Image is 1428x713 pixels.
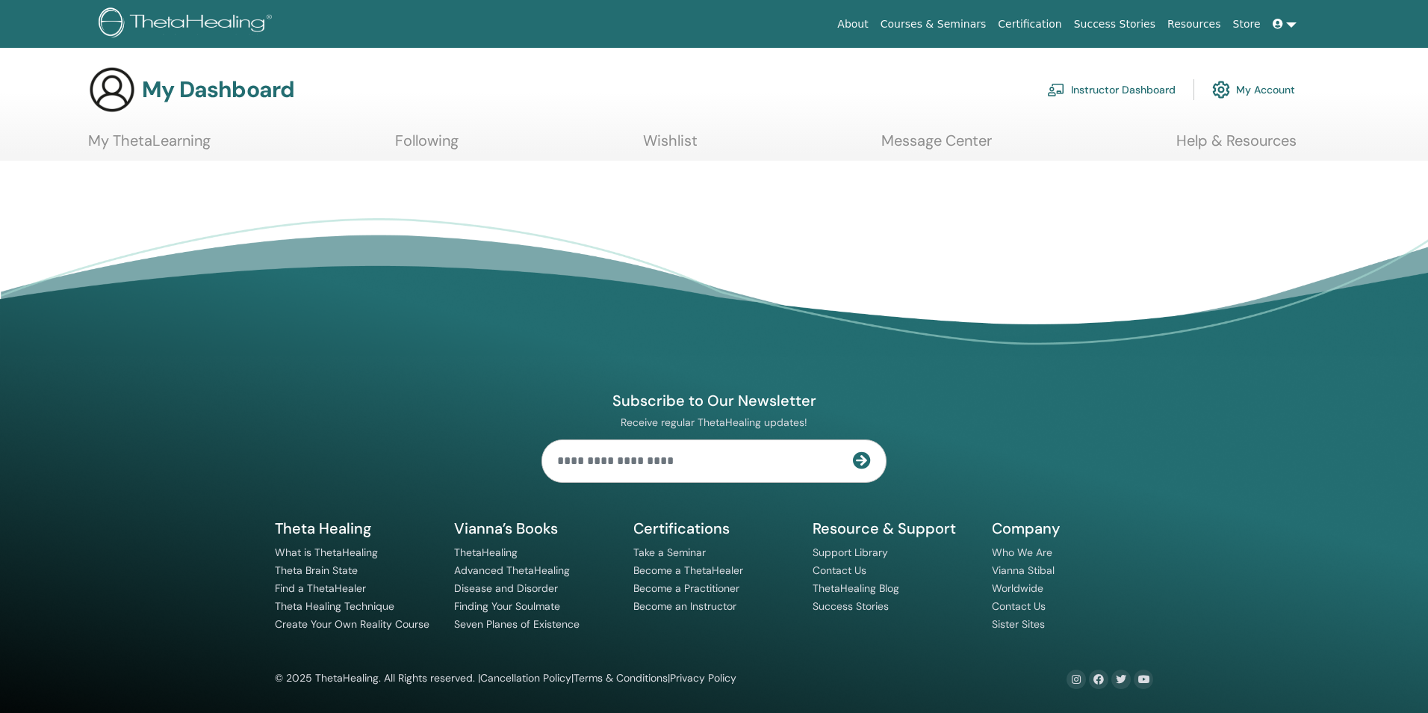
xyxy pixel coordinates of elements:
[992,519,1153,538] h5: Company
[454,546,518,559] a: ThetaHealing
[454,519,615,538] h5: Vianna’s Books
[541,416,887,429] p: Receive regular ThetaHealing updates!
[275,564,358,577] a: Theta Brain State
[992,546,1052,559] a: Who We Are
[813,546,888,559] a: Support Library
[454,581,558,595] a: Disease and Disorder
[275,519,436,538] h5: Theta Healing
[1227,10,1267,38] a: Store
[813,599,889,613] a: Success Stories
[1161,10,1227,38] a: Resources
[813,564,866,577] a: Contact Us
[395,132,459,161] a: Following
[992,581,1043,595] a: Worldwide
[643,132,698,161] a: Wishlist
[670,671,736,685] a: Privacy Policy
[1068,10,1161,38] a: Success Stories
[1212,73,1295,106] a: My Account
[813,581,899,595] a: ThetaHealing Blog
[99,7,277,41] img: logo.png
[831,10,874,38] a: About
[275,599,394,613] a: Theta Healing Technique
[633,564,743,577] a: Become a ThetaHealer
[454,599,560,613] a: Finding Your Soulmate
[541,391,887,410] h4: Subscribe to Our Newsletter
[1176,132,1297,161] a: Help & Resources
[992,617,1045,631] a: Sister Sites
[1047,83,1065,96] img: chalkboard-teacher.svg
[480,671,571,685] a: Cancellation Policy
[574,671,668,685] a: Terms & Conditions
[633,519,795,538] h5: Certifications
[142,76,294,103] h3: My Dashboard
[813,519,974,538] h5: Resource & Support
[88,132,211,161] a: My ThetaLearning
[992,599,1046,613] a: Contact Us
[454,564,570,577] a: Advanced ThetaHealing
[633,546,706,559] a: Take a Seminar
[275,546,378,559] a: What is ThetaHealing
[1212,77,1230,102] img: cog.svg
[1047,73,1176,106] a: Instructor Dashboard
[275,617,429,631] a: Create Your Own Reality Course
[992,10,1067,38] a: Certification
[633,599,736,613] a: Become an Instructor
[275,581,366,595] a: Find a ThetaHealer
[275,670,736,688] div: © 2025 ThetaHealing. All Rights reserved. | | |
[454,617,580,631] a: Seven Planes of Existence
[633,581,739,595] a: Become a Practitioner
[88,66,136,114] img: generic-user-icon.jpg
[992,564,1055,577] a: Vianna Stibal
[881,132,992,161] a: Message Center
[875,10,993,38] a: Courses & Seminars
